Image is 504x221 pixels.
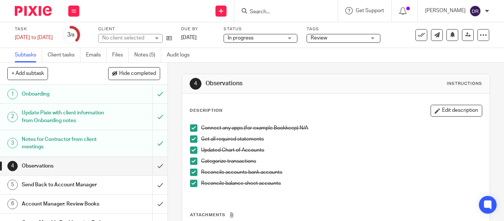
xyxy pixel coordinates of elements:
button: + Add subtask [7,67,48,80]
a: Subtasks [15,48,42,62]
h1: Send Back to Account Manager [22,179,104,190]
h1: Observations [22,160,104,172]
a: Emails [86,48,107,62]
div: 2024 Jan to 2025 May [15,34,53,41]
div: 1 [7,89,18,99]
p: Reconcile accounts bank accounts [201,169,482,176]
p: Categorize transactions [201,158,482,165]
a: Client tasks [48,48,80,62]
label: Status [224,26,297,32]
img: Pixie [15,6,52,16]
div: 2 [7,112,18,122]
div: 3 [7,138,18,148]
p: Updated Chart of Accounts [201,146,482,154]
div: 6 [7,199,18,209]
a: Files [112,48,129,62]
button: Hide completed [108,67,160,80]
p: Connect any apps (for example Bookkeep) N/A [201,124,482,132]
div: 3 [67,31,75,39]
label: Due by [181,26,214,32]
span: Review [311,35,327,41]
span: Attachments [190,213,225,217]
span: In progress [228,35,253,41]
div: No client selected [102,34,150,42]
img: svg%3E [469,5,481,17]
label: Tags [307,26,380,32]
div: 4 [190,78,201,90]
label: Client [98,26,172,32]
span: [DATE] [181,35,197,40]
a: Audit logs [167,48,195,62]
p: Get all required statements [201,135,482,143]
p: Reconcile balance sheet accounts [201,180,482,187]
span: Get Support [356,8,384,13]
div: [DATE] to [DATE] [15,34,53,41]
input: Search [249,9,315,15]
h1: Onboarding [22,89,104,100]
label: Task [15,26,53,32]
h1: Update Pixie with client information from Onboarding notes [22,107,104,126]
p: [PERSON_NAME] [425,7,466,14]
h1: Observations [206,80,352,87]
h1: Notes for Contractor from client meetings [22,134,104,153]
a: Notes (5) [134,48,161,62]
div: 4 [7,161,18,171]
button: Edit description [431,105,482,117]
p: Description [190,108,222,114]
h1: Account Manager: Review Books [22,198,104,210]
span: Hide completed [119,71,156,77]
small: /8 [70,33,75,37]
div: 5 [7,180,18,190]
div: Instructions [447,81,482,87]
